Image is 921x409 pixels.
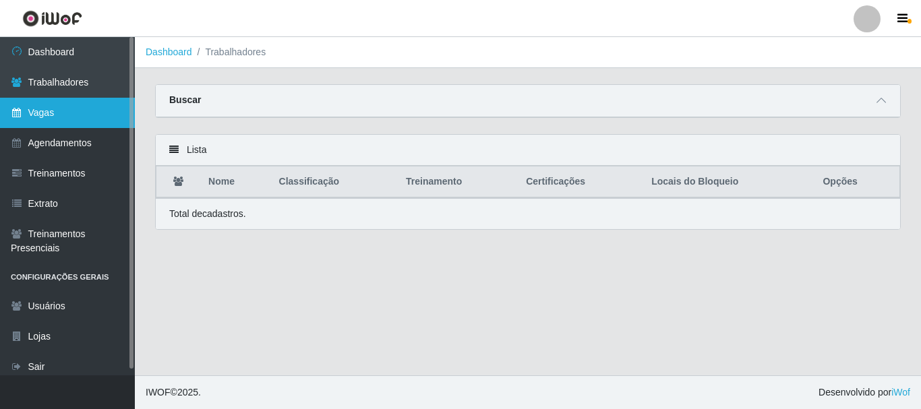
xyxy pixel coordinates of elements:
[643,166,814,198] th: Locais do Bloqueio
[146,46,192,57] a: Dashboard
[819,385,910,400] span: Desenvolvido por
[135,37,921,68] nav: breadcrumb
[398,166,518,198] th: Treinamento
[169,94,201,105] strong: Buscar
[169,207,246,221] p: Total de cadastros.
[22,10,82,27] img: CoreUI Logo
[891,387,910,398] a: iWof
[271,166,398,198] th: Classificação
[146,387,171,398] span: IWOF
[814,166,899,198] th: Opções
[200,166,270,198] th: Nome
[156,135,900,166] div: Lista
[518,166,643,198] th: Certificações
[192,45,266,59] li: Trabalhadores
[146,385,201,400] span: © 2025 .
